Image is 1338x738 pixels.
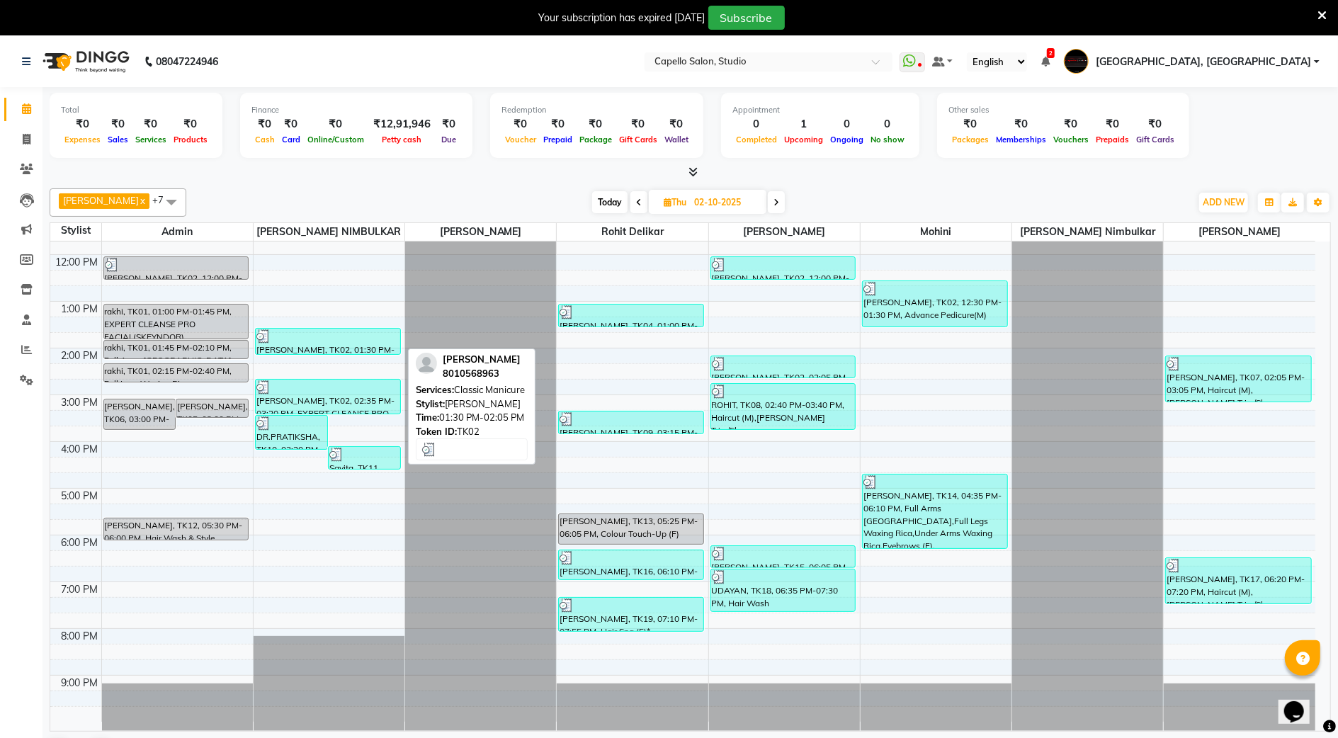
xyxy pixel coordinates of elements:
[616,116,661,132] div: ₹0
[278,135,304,144] span: Card
[711,257,856,279] div: [PERSON_NAME], TK02, 12:00 PM-12:30 PM, Haircut (M)
[732,116,781,132] div: 0
[304,135,368,144] span: Online/Custom
[379,135,426,144] span: Petty cash
[104,257,249,279] div: [PERSON_NAME], TK02, 12:00 PM-12:30 PM, Haircut (M)
[616,135,661,144] span: Gift Cards
[711,546,856,567] div: [PERSON_NAME], TK15, 06:05 PM-06:35 PM, Wash & Hair Style (Blow Dry)
[708,6,785,30] button: Subscribe
[416,384,454,395] span: Services:
[576,135,616,144] span: Package
[416,411,439,423] span: Time:
[59,676,101,691] div: 9:00 PM
[59,302,101,317] div: 1:00 PM
[104,518,249,540] div: [PERSON_NAME], TK12, 05:30 PM-06:00 PM, Hair Wash & Style (Keratin / [MEDICAL_DATA])
[278,116,304,132] div: ₹0
[1203,197,1245,208] span: ADD NEW
[59,582,101,597] div: 7:00 PM
[711,569,856,611] div: UDAYAN, TK18, 06:35 PM-07:30 PM, Hair Wash [DEMOGRAPHIC_DATA],[PERSON_NAME] Trim/Shave
[156,42,218,81] b: 08047224946
[781,116,827,132] div: 1
[254,223,404,241] span: [PERSON_NAME] NIMBULKAR
[256,329,400,354] div: [PERSON_NAME], TK02, 01:30 PM-02:05 PM, Classic Manicure
[576,116,616,132] div: ₹0
[501,104,692,116] div: Redemption
[50,223,101,238] div: Stylist
[132,135,170,144] span: Services
[1164,223,1315,241] span: [PERSON_NAME]
[661,135,692,144] span: Wallet
[861,223,1011,241] span: mohini
[256,380,400,414] div: [PERSON_NAME], TK02, 02:35 PM-03:20 PM, EXPERT CLEANSE PRO FACIAL(SKEYNDOR)
[368,116,436,132] div: ₹12,91,946
[592,191,628,213] span: Today
[256,416,327,449] div: DR.PRATIKSHA, TK10, 03:20 PM-04:05 PM, [GEOGRAPHIC_DATA]
[304,116,368,132] div: ₹0
[827,116,867,132] div: 0
[63,195,139,206] span: [PERSON_NAME]
[661,116,692,132] div: ₹0
[732,104,908,116] div: Appointment
[863,475,1007,548] div: [PERSON_NAME], TK14, 04:35 PM-06:10 PM, Full Arms [GEOGRAPHIC_DATA],Full Legs Waxing Rica,Under A...
[139,195,145,206] a: x
[732,135,781,144] span: Completed
[416,353,437,374] img: profile
[176,399,248,417] div: [PERSON_NAME], TK05, 03:00 PM-03:25 PM, Full Arms [GEOGRAPHIC_DATA]
[867,116,908,132] div: 0
[59,442,101,457] div: 4:00 PM
[170,116,211,132] div: ₹0
[170,135,211,144] span: Products
[1012,223,1163,241] span: [PERSON_NAME] nimbulkar
[539,11,705,25] div: Your subscription has expired [DATE]
[104,364,249,382] div: rakhi, TK01, 02:15 PM-02:40 PM, Full Legs Waxing Rica
[416,411,528,425] div: 01:30 PM-02:05 PM
[711,384,856,429] div: ROHIT, TK08, 02:40 PM-03:40 PM, Haircut (M),[PERSON_NAME] Trim/Shave
[559,514,703,544] div: [PERSON_NAME], TK13, 05:25 PM-06:05 PM, Colour Touch-Up (F)
[1166,558,1310,603] div: [PERSON_NAME], TK17, 06:20 PM-07:20 PM, Haircut (M),[PERSON_NAME] Trim/Shave
[948,104,1178,116] div: Other sales
[1166,356,1310,402] div: [PERSON_NAME], TK07, 02:05 PM-03:05 PM, Haircut (M),[PERSON_NAME] Trim/Shave
[540,116,576,132] div: ₹0
[59,348,101,363] div: 2:00 PM
[438,135,460,144] span: Due
[1064,49,1089,74] img: Capello Studio, Shivaji Nagar
[53,255,101,270] div: 12:00 PM
[559,305,703,327] div: [PERSON_NAME], TK04, 01:00 PM-01:30 PM, Wash & Hair Style (Blow Dry)
[1092,116,1133,132] div: ₹0
[559,598,703,631] div: [PERSON_NAME], TK19, 07:10 PM-07:55 PM, Hair Spa (F)*
[102,223,253,241] span: Admin
[104,135,132,144] span: Sales
[416,398,445,409] span: Stylist:
[59,629,101,644] div: 8:00 PM
[501,135,540,144] span: Voucher
[104,305,249,339] div: rakhi, TK01, 01:00 PM-01:45 PM, EXPERT CLEANSE PRO FACIAL(SKEYNDOR)
[416,397,528,411] div: [PERSON_NAME]
[443,353,521,365] span: [PERSON_NAME]
[61,104,211,116] div: Total
[61,135,104,144] span: Expenses
[405,223,556,241] span: [PERSON_NAME]
[152,194,174,205] span: +7
[36,42,133,81] img: logo
[992,135,1050,144] span: Memberships
[690,192,761,213] input: 2025-10-02
[1050,135,1092,144] span: Vouchers
[501,116,540,132] div: ₹0
[104,341,249,358] div: rakhi, TK01, 01:45 PM-02:10 PM, Full Arms [GEOGRAPHIC_DATA]
[416,425,528,439] div: TK02
[104,399,176,429] div: [PERSON_NAME], TK06, 03:00 PM-03:40 PM, Haircut (F)
[59,535,101,550] div: 6:00 PM
[709,223,860,241] span: [PERSON_NAME]
[251,116,278,132] div: ₹0
[251,104,461,116] div: Finance
[1050,116,1092,132] div: ₹0
[59,395,101,410] div: 3:00 PM
[827,135,867,144] span: Ongoing
[436,116,461,132] div: ₹0
[1199,193,1248,212] button: ADD NEW
[540,135,576,144] span: Prepaid
[59,489,101,504] div: 5:00 PM
[711,356,856,377] div: [PERSON_NAME], TK02, 02:05 PM-02:35 PM, [PERSON_NAME] Trim/Shave
[1096,55,1311,69] span: [GEOGRAPHIC_DATA], [GEOGRAPHIC_DATA]
[948,135,992,144] span: Packages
